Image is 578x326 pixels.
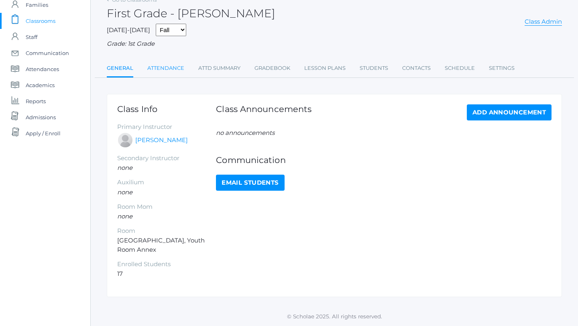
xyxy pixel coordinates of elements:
[107,60,133,77] a: General
[445,60,475,76] a: Schedule
[402,60,431,76] a: Contacts
[117,155,216,162] h5: Secondary Instructor
[107,26,150,34] span: [DATE]-[DATE]
[117,269,216,279] li: 17
[117,124,216,130] h5: Primary Instructor
[135,136,188,145] a: [PERSON_NAME]
[26,61,59,77] span: Attendances
[147,60,184,76] a: Attendance
[489,60,515,76] a: Settings
[117,204,216,210] h5: Room Mom
[107,7,275,20] h2: First Grade - [PERSON_NAME]
[360,60,388,76] a: Students
[26,77,55,93] span: Academics
[26,45,69,61] span: Communication
[26,13,55,29] span: Classrooms
[91,312,578,320] p: © Scholae 2025. All rights reserved.
[107,39,562,49] div: Grade: 1st Grade
[117,212,132,220] em: none
[525,18,562,26] a: Class Admin
[304,60,346,76] a: Lesson Plans
[467,104,552,120] a: Add Announcement
[254,60,290,76] a: Gradebook
[117,164,132,171] em: none
[26,125,61,141] span: Apply / Enroll
[117,104,216,114] h1: Class Info
[26,109,56,125] span: Admissions
[26,93,46,109] span: Reports
[117,132,133,148] div: Jaimie Watson
[117,261,216,268] h5: Enrolled Students
[216,129,275,137] em: no announcements
[216,104,311,118] h1: Class Announcements
[26,29,37,45] span: Staff
[117,179,216,186] h5: Auxilium
[117,104,216,279] div: [GEOGRAPHIC_DATA], Youth Room Annex
[216,155,552,165] h1: Communication
[117,228,216,234] h5: Room
[117,188,132,196] em: none
[216,175,284,191] a: Email Students
[198,60,240,76] a: Attd Summary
